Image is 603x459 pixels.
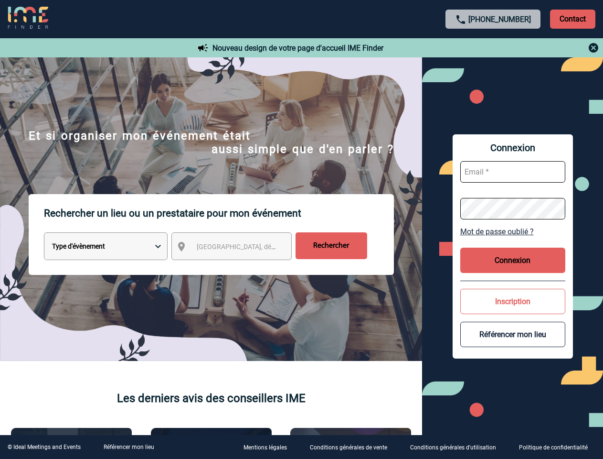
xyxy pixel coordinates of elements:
[197,243,329,251] span: [GEOGRAPHIC_DATA], département, région...
[460,142,565,153] span: Connexion
[460,289,565,314] button: Inscription
[410,445,496,451] p: Conditions générales d'utilisation
[302,443,402,452] a: Conditions générales de vente
[296,232,367,259] input: Rechercher
[468,15,531,24] a: [PHONE_NUMBER]
[104,444,154,450] a: Référencer mon lieu
[460,248,565,273] button: Connexion
[243,445,287,451] p: Mentions légales
[236,443,302,452] a: Mentions légales
[460,161,565,183] input: Email *
[44,194,394,232] p: Rechercher un lieu ou un prestataire pour mon événement
[310,445,387,451] p: Conditions générales de vente
[550,10,595,29] p: Contact
[8,444,81,450] div: © Ideal Meetings and Events
[460,227,565,236] a: Mot de passe oublié ?
[455,14,466,25] img: call-24-px.png
[460,322,565,347] button: Référencer mon lieu
[511,443,603,452] a: Politique de confidentialité
[519,445,588,451] p: Politique de confidentialité
[402,443,511,452] a: Conditions générales d'utilisation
